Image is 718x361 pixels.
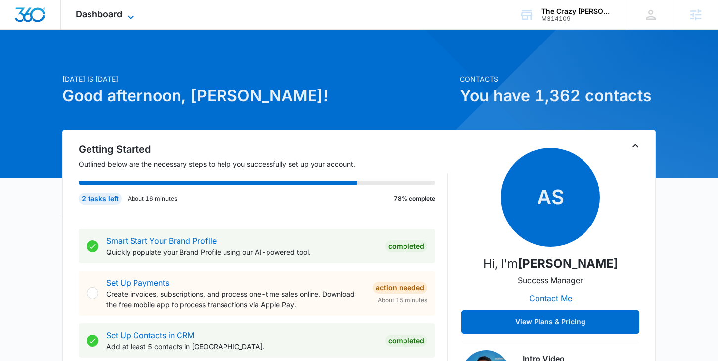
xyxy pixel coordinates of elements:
[106,247,377,257] p: Quickly populate your Brand Profile using our AI-powered tool.
[76,9,122,19] span: Dashboard
[541,7,614,15] div: account name
[62,84,454,108] h1: Good afternoon, [PERSON_NAME]!
[62,74,454,84] p: [DATE] is [DATE]
[128,194,177,203] p: About 16 minutes
[460,84,656,108] h1: You have 1,362 contacts
[518,256,618,271] strong: [PERSON_NAME]
[79,159,448,169] p: Outlined below are the necessary steps to help you successfully set up your account.
[27,57,35,65] img: tab_domain_overview_orange.svg
[106,289,365,310] p: Create invoices, subscriptions, and process one-time sales online. Download the free mobile app t...
[629,140,641,152] button: Toggle Collapse
[501,148,600,247] span: AS
[28,16,48,24] div: v 4.0.25
[106,278,169,288] a: Set Up Payments
[460,74,656,84] p: Contacts
[106,341,377,352] p: Add at least 5 contacts in [GEOGRAPHIC_DATA].
[394,194,435,203] p: 78% complete
[26,26,109,34] div: Domain: [DOMAIN_NAME]
[483,255,618,272] p: Hi, I'm
[385,240,427,252] div: Completed
[16,26,24,34] img: website_grey.svg
[378,296,427,305] span: About 15 minutes
[519,286,582,310] button: Contact Me
[385,335,427,347] div: Completed
[106,330,194,340] a: Set Up Contacts in CRM
[79,142,448,157] h2: Getting Started
[109,58,167,65] div: Keywords by Traffic
[16,16,24,24] img: logo_orange.svg
[79,193,122,205] div: 2 tasks left
[106,236,217,246] a: Smart Start Your Brand Profile
[518,274,583,286] p: Success Manager
[461,310,639,334] button: View Plans & Pricing
[541,15,614,22] div: account id
[98,57,106,65] img: tab_keywords_by_traffic_grey.svg
[38,58,89,65] div: Domain Overview
[373,282,427,294] div: Action Needed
